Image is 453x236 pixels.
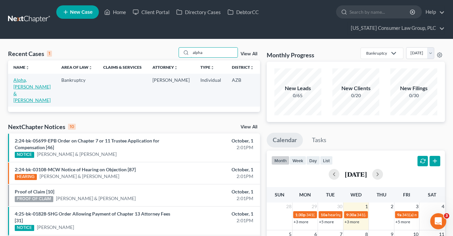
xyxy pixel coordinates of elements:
div: HEARING [15,174,37,180]
a: Home [101,6,129,18]
i: unfold_more [210,66,214,70]
div: October, 1 [178,137,253,144]
div: NOTICE [15,152,34,158]
div: 0/30 [390,92,437,99]
a: +5 more [319,219,334,224]
span: 2 [390,202,394,211]
i: unfold_more [250,66,254,70]
a: Tasks [306,133,332,147]
td: 7 [259,74,293,106]
a: Area of Lawunfold_more [61,65,92,70]
a: Help [422,6,445,18]
span: 3 [415,202,419,211]
td: Individual [195,74,226,106]
iframe: Intercom live chat [430,213,446,229]
span: Tue [326,192,335,197]
i: unfold_more [25,66,29,70]
span: Thu [377,192,386,197]
div: NextChapter Notices [8,123,76,131]
span: Sat [428,192,436,197]
span: 1:30p [295,212,306,217]
a: Proof of Claim [10] [15,189,54,194]
a: +5 more [395,219,410,224]
a: Attorneyunfold_more [152,65,178,70]
a: [US_STATE] Consumer Law Group, PLC [347,22,445,34]
td: AZB [226,74,259,106]
th: Claims & Services [98,60,147,74]
div: 2:01PM [178,217,253,224]
div: 0/20 [332,92,379,99]
a: Client Portal [129,6,173,18]
span: 9a [397,212,401,217]
span: 3 [444,213,449,219]
button: week [289,156,306,165]
div: New Filings [390,84,437,92]
div: Bankruptcy [366,50,387,56]
div: 2:01PM [178,195,253,202]
a: [PERSON_NAME] & [PERSON_NAME] [56,195,136,202]
a: Typeunfold_more [200,65,214,70]
button: month [271,156,289,165]
div: PROOF OF CLAIM [15,196,53,202]
span: 9:30a [346,212,356,217]
a: [PERSON_NAME] & [PERSON_NAME] [40,173,119,180]
span: Mon [299,192,311,197]
span: 29 [311,202,318,211]
div: New Leads [274,84,321,92]
input: Search by name... [349,6,411,18]
span: Wed [350,192,362,197]
a: [PERSON_NAME] & [PERSON_NAME] [37,151,117,158]
div: 2:01PM [178,144,253,151]
span: 1 [365,202,369,211]
a: [PERSON_NAME] [37,224,74,231]
div: 1 [47,51,52,57]
a: Directory Cases [173,6,224,18]
span: 4 [441,202,445,211]
h2: [DATE] [345,171,367,178]
a: +3 more [294,219,308,224]
span: Fri [403,192,410,197]
div: NOTICE [15,225,34,231]
a: Nameunfold_more [13,65,29,70]
div: 0/65 [274,92,321,99]
td: Bankruptcy [56,74,98,106]
span: Sun [275,192,284,197]
a: View All [241,125,257,129]
span: 28 [285,202,292,211]
div: 10 [68,124,76,130]
span: 10a [321,212,327,217]
div: October, 1 [178,211,253,217]
div: Recent Cases [8,50,52,58]
span: New Case [70,10,92,15]
div: October, 1 [178,166,253,173]
div: October, 1 [178,188,253,195]
input: Search by name... [191,48,238,57]
td: [PERSON_NAME] [147,74,195,106]
span: hearing for [PERSON_NAME] [328,212,380,217]
a: Alpha, [PERSON_NAME] & [PERSON_NAME] [13,77,51,103]
div: New Clients [332,84,379,92]
a: Districtunfold_more [232,65,254,70]
div: 2:01PM [178,173,253,180]
span: 341(a) meeting for [PERSON_NAME] [306,212,371,217]
a: +3 more [344,219,359,224]
h3: Monthly Progress [267,51,314,59]
a: DebtorCC [224,6,262,18]
a: Calendar [267,133,303,147]
button: day [306,156,320,165]
i: unfold_more [88,66,92,70]
i: unfold_more [174,66,178,70]
button: list [320,156,333,165]
span: 30 [336,202,343,211]
a: 4:25-bk-01828-SHG Order Allowing Payment of Chapter 13 Attorney Fees [31] [15,211,170,223]
a: 2:24-bk-05699-EPB Order on Chapter 7 or 11 Trustee Application for Compensation [46] [15,138,159,150]
a: 2:24-bk-03108-MCW Notice of Hearing on Objection [87] [15,167,136,172]
a: View All [241,52,257,56]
